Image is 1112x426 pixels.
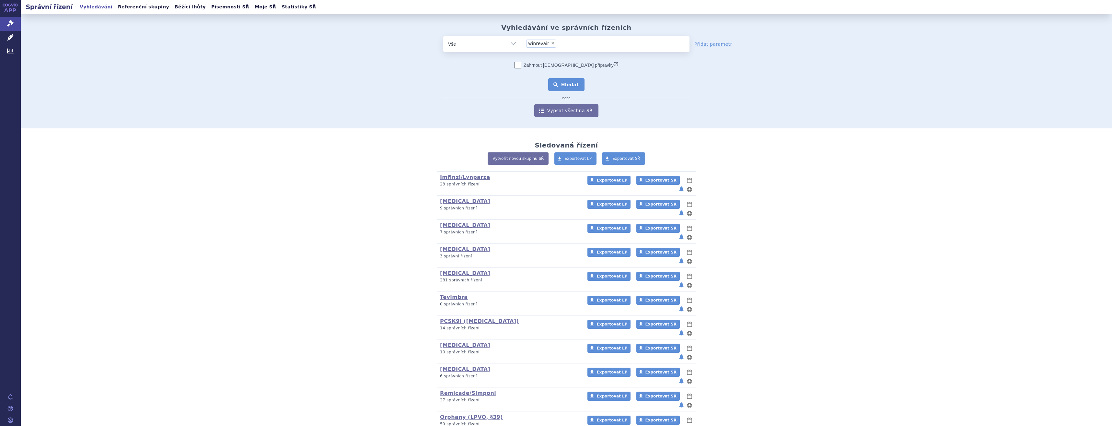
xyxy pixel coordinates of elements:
[636,368,680,377] a: Exportovat SŘ
[678,353,685,361] button: notifikace
[614,62,618,66] abbr: (?)
[645,250,677,254] span: Exportovat SŘ
[686,377,693,385] button: nastavení
[587,272,631,281] a: Exportovat LP
[534,104,598,117] a: Vypsat všechna SŘ
[440,254,579,259] p: 3 správní řízení
[686,320,693,328] button: lhůty
[173,3,208,11] a: Běžící lhůty
[528,41,549,46] span: winrevair
[686,353,693,361] button: nastavení
[686,416,693,424] button: lhůty
[597,274,627,278] span: Exportovat LP
[587,320,631,329] a: Exportovat LP
[686,368,693,376] button: lhůty
[587,416,631,425] a: Exportovat LP
[694,41,732,47] a: Přidat parametr
[21,2,78,11] h2: Správní řízení
[686,257,693,265] button: nastavení
[440,325,579,331] p: 14 správních řízení
[678,305,685,313] button: notifikace
[645,202,677,207] span: Exportovat SŘ
[551,41,555,45] span: ×
[548,78,585,91] button: Hledat
[686,344,693,352] button: lhůty
[587,200,631,209] a: Exportovat LP
[587,176,631,185] a: Exportovat LP
[686,248,693,256] button: lhůty
[440,206,579,211] p: 9 správních řízení
[209,3,251,11] a: Písemnosti SŘ
[597,202,627,207] span: Exportovat LP
[678,209,685,217] button: notifikace
[686,176,693,184] button: lhůty
[645,346,677,350] span: Exportovat SŘ
[440,198,490,204] a: [MEDICAL_DATA]
[636,248,680,257] a: Exportovat SŘ
[678,401,685,409] button: notifikace
[678,233,685,241] button: notifikace
[116,3,171,11] a: Referenční skupiny
[636,416,680,425] a: Exportovat SŘ
[515,62,618,68] label: Zahrnout [DEMOGRAPHIC_DATA] přípravky
[636,272,680,281] a: Exportovat SŘ
[597,322,627,326] span: Exportovat LP
[597,250,627,254] span: Exportovat LP
[686,185,693,193] button: nastavení
[602,152,645,165] a: Exportovat SŘ
[678,377,685,385] button: notifikace
[645,394,677,398] span: Exportovat SŘ
[440,342,490,348] a: [MEDICAL_DATA]
[645,178,677,183] span: Exportovat SŘ
[488,152,549,165] a: Vytvořit novou skupinu SŘ
[645,226,677,231] span: Exportovat SŘ
[686,281,693,289] button: nastavení
[686,200,693,208] button: lhůty
[440,182,579,187] p: 23 správních řízení
[440,270,490,276] a: [MEDICAL_DATA]
[587,224,631,233] a: Exportovat LP
[678,257,685,265] button: notifikace
[597,178,627,183] span: Exportovat LP
[565,156,592,161] span: Exportovat LP
[597,298,627,302] span: Exportovat LP
[597,370,627,374] span: Exportovat LP
[612,156,640,161] span: Exportovat SŘ
[678,185,685,193] button: notifikace
[686,305,693,313] button: nastavení
[678,281,685,289] button: notifikace
[440,174,490,180] a: Imfinzi/Lynparza
[678,329,685,337] button: notifikace
[645,370,677,374] span: Exportovat SŘ
[253,3,278,11] a: Moje SŘ
[587,248,631,257] a: Exportovat LP
[636,224,680,233] a: Exportovat SŘ
[636,296,680,305] a: Exportovat SŘ
[78,3,114,11] a: Vyhledávání
[597,394,627,398] span: Exportovat LP
[280,3,318,11] a: Statistiky SŘ
[686,224,693,232] button: lhůty
[587,344,631,353] a: Exportovat LP
[636,200,680,209] a: Exportovat SŘ
[440,278,579,283] p: 281 správních řízení
[587,392,631,401] a: Exportovat LP
[440,349,579,355] p: 10 správních řízení
[535,141,598,149] h2: Sledovaná řízení
[440,390,496,396] a: Remicade/Simponi
[440,230,579,235] p: 7 správních řízení
[501,24,631,31] h2: Vyhledávání ve správních řízeních
[686,233,693,241] button: nastavení
[636,344,680,353] a: Exportovat SŘ
[440,246,490,252] a: [MEDICAL_DATA]
[686,272,693,280] button: lhůty
[686,209,693,217] button: nastavení
[686,296,693,304] button: lhůty
[558,39,592,47] input: winrevair
[686,401,693,409] button: nastavení
[554,152,597,165] a: Exportovat LP
[440,222,490,228] a: [MEDICAL_DATA]
[587,368,631,377] a: Exportovat LP
[645,274,677,278] span: Exportovat SŘ
[597,226,627,231] span: Exportovat LP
